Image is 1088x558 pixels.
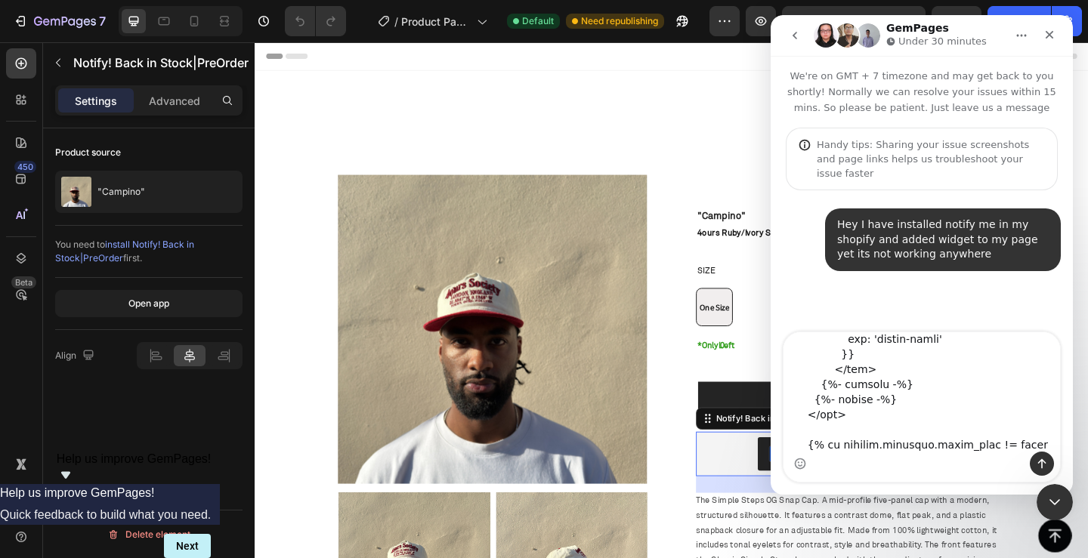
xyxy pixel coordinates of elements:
[6,6,113,36] button: 7
[547,430,749,466] button: Notify! Back in Stock|PreOrder
[401,14,471,29] span: Product Page - [DATE] 06:51:52
[55,290,243,317] button: Open app
[499,402,638,416] div: Notify! Back in Stock|PreOrder
[651,180,817,197] div: £35.00
[480,180,645,197] h1: "Campino"
[57,452,212,465] span: Help us improve GemPages!
[55,239,194,264] span: install Notify! Back in Stock|PreOrder
[149,93,200,109] p: Advanced
[482,369,814,405] button: Add to cart
[522,14,554,28] span: Default
[651,241,817,256] h2: Size Guide
[14,161,36,173] div: 450
[782,6,926,36] button: Assigned Products
[1000,14,1038,29] div: Publish
[988,6,1051,36] button: Publish
[73,54,249,72] p: Notify! Back in Stock|PreOrder
[771,15,1073,495] iframe: Intercom live chat
[255,42,1088,558] iframe: Design area
[75,93,117,109] p: Settings
[505,322,777,338] p: Left
[11,276,36,288] div: Beta
[589,439,737,455] div: Notify! Back in Stock|PreOrder
[581,14,658,28] span: Need republishing
[795,14,892,29] span: Assigned Products
[480,320,535,340] h2: *Only 0
[55,238,243,265] div: You need to first.
[97,187,145,197] p: "Campino"
[128,297,169,310] div: Open app
[484,282,516,294] span: One Size
[99,12,106,30] p: 7
[55,146,121,159] div: Product source
[932,6,981,36] button: Save
[480,197,645,217] h2: 4ours Ruby/Ivory SS OG Snap Cap
[285,6,346,36] div: Undo/Redo
[601,381,656,393] div: Add to cart
[55,346,97,366] div: Align
[394,14,398,29] span: /
[1037,484,1073,520] iframe: Intercom live chat
[57,452,212,484] button: Show survey - Help us improve GemPages!
[677,380,709,395] div: £35.00
[559,439,577,457] img: Notify_Me_Logo.png
[61,177,91,207] img: product feature img
[480,241,645,256] h2: SIZE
